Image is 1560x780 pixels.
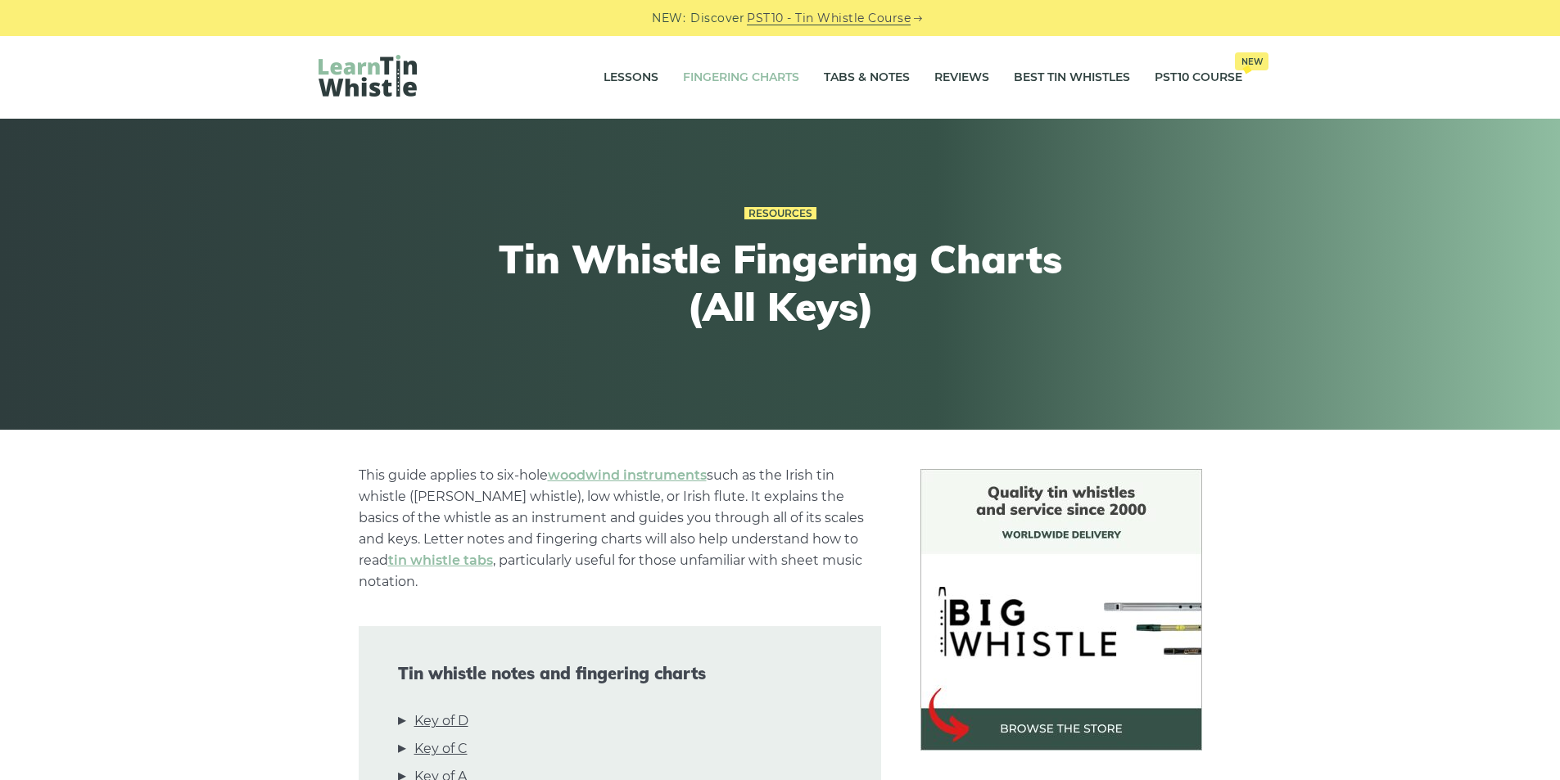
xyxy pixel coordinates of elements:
a: Resources [744,207,816,220]
a: woodwind instruments [548,467,707,483]
a: PST10 CourseNew [1155,57,1242,98]
a: Fingering Charts [683,57,799,98]
a: Tabs & Notes [824,57,910,98]
a: tin whistle tabs [388,552,493,568]
h1: Tin Whistle Fingering Charts (All Keys) [479,236,1082,330]
span: New [1235,52,1268,70]
img: BigWhistle Tin Whistle Store [920,469,1202,751]
a: Key of D [414,710,468,732]
a: Key of C [414,738,468,760]
a: Best Tin Whistles [1014,57,1130,98]
img: LearnTinWhistle.com [319,55,417,97]
p: This guide applies to six-hole such as the Irish tin whistle ([PERSON_NAME] whistle), low whistle... [359,465,881,593]
a: Reviews [934,57,989,98]
a: Lessons [604,57,658,98]
span: Tin whistle notes and fingering charts [398,664,842,683]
